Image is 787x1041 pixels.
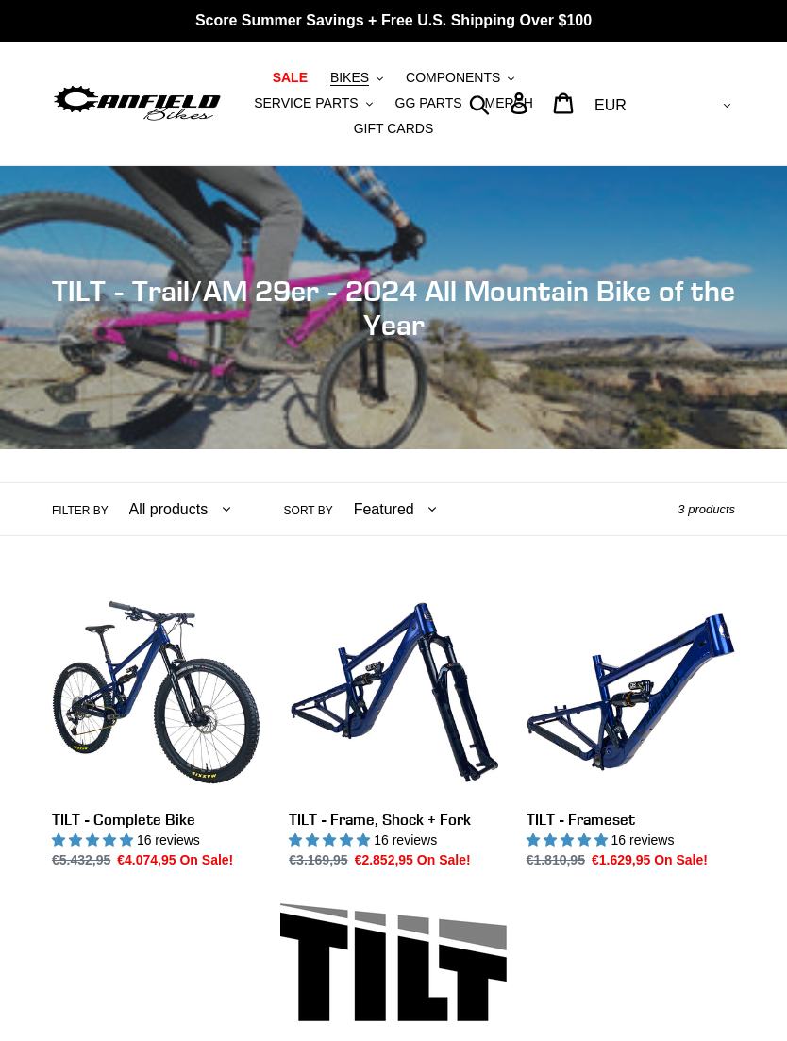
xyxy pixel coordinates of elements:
img: Canfield Bikes [52,82,223,125]
span: TILT - Trail/AM 29er - 2024 All Mountain Bike of the Year [52,274,735,342]
button: BIKES [321,65,393,91]
span: BIKES [330,70,369,86]
span: SALE [273,70,308,86]
label: Sort by [284,502,333,519]
span: GIFT CARDS [354,121,434,137]
span: 3 products [678,502,735,516]
a: GG PARTS [386,91,472,116]
span: GG PARTS [395,95,462,111]
button: COMPONENTS [396,65,524,91]
button: SERVICE PARTS [244,91,381,116]
label: Filter by [52,502,109,519]
span: COMPONENTS [406,70,500,86]
a: GIFT CARDS [344,116,444,142]
a: SALE [263,65,317,91]
span: SERVICE PARTS [254,95,358,111]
